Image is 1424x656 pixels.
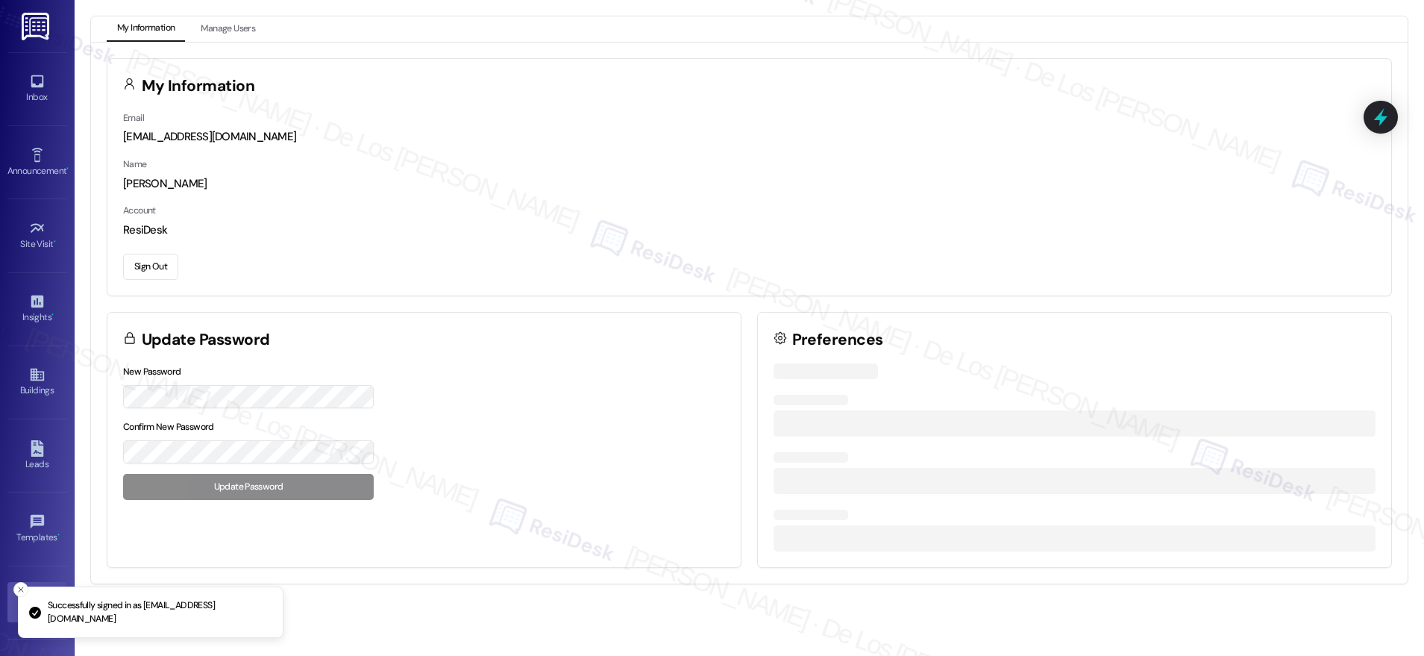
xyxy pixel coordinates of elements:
[7,69,67,109] a: Inbox
[123,204,156,216] label: Account
[7,289,67,329] a: Insights •
[107,16,185,42] button: My Information
[123,254,178,280] button: Sign Out
[792,332,883,348] h3: Preferences
[7,216,67,256] a: Site Visit •
[54,237,56,247] span: •
[66,163,69,174] span: •
[123,112,144,124] label: Email
[7,362,67,402] a: Buildings
[123,129,1376,145] div: [EMAIL_ADDRESS][DOMAIN_NAME]
[7,509,67,549] a: Templates •
[190,16,266,42] button: Manage Users
[142,332,270,348] h3: Update Password
[123,158,147,170] label: Name
[123,176,1376,192] div: [PERSON_NAME]
[7,436,67,476] a: Leads
[123,366,181,378] label: New Password
[13,582,28,597] button: Close toast
[22,13,52,40] img: ResiDesk Logo
[7,582,67,622] a: Account
[123,421,214,433] label: Confirm New Password
[57,530,60,540] span: •
[51,310,54,320] span: •
[48,599,271,625] p: Successfully signed in as [EMAIL_ADDRESS][DOMAIN_NAME]
[142,78,255,94] h3: My Information
[123,222,1376,238] div: ResiDesk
